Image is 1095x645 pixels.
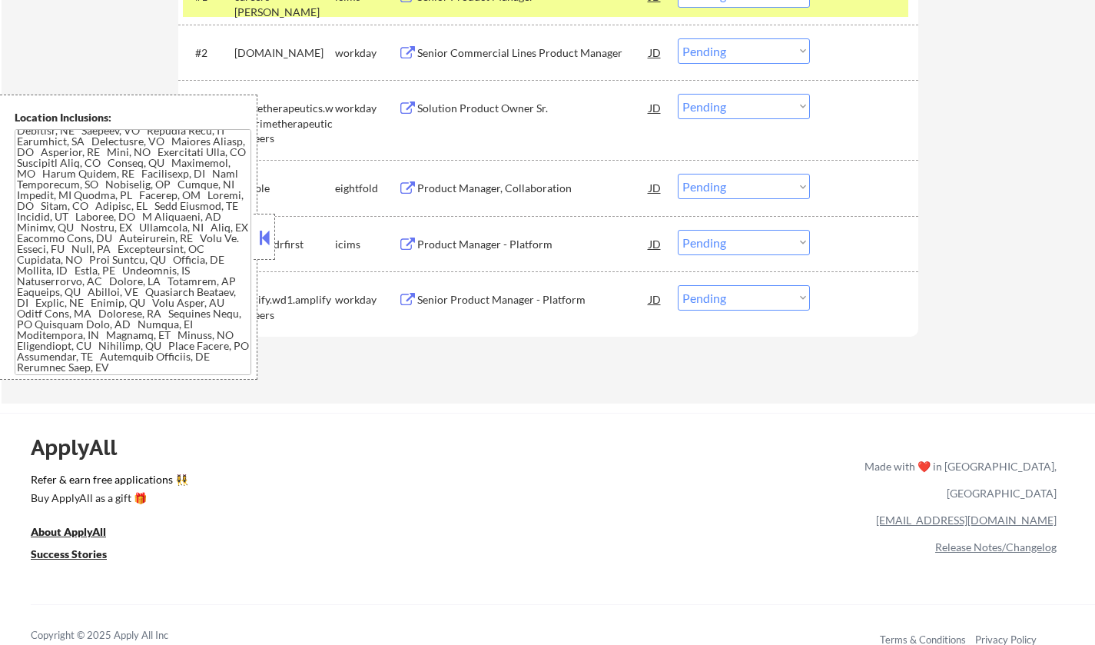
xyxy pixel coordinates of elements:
div: Senior Commercial Lines Product Manager [417,45,649,61]
a: Refer & earn free applications 👯‍♀️ [31,474,543,490]
div: ApplyAll [31,434,134,460]
div: Product Manager, Collaboration [417,181,649,196]
div: careers-drfirst [234,237,335,252]
a: About ApplyAll [31,524,128,544]
div: JD [648,38,663,66]
div: JD [648,230,663,258]
div: trimble [234,181,335,196]
u: Success Stories [31,547,107,560]
div: #2 [195,45,222,61]
div: Senior Product Manager - Platform [417,292,649,308]
div: Copyright © 2025 Apply All Inc [31,628,207,643]
div: amplify.wd1.amplify_careers [234,292,335,322]
div: workday [335,292,398,308]
div: Location Inclusions: [15,110,251,125]
div: Solution Product Owner Sr. [417,101,649,116]
u: About ApplyAll [31,525,106,538]
div: [DOMAIN_NAME] [234,45,335,61]
div: Buy ApplyAll as a gift 🎁 [31,493,184,504]
div: primetherapeutics.wd1.primetherapeuticscareers [234,101,335,146]
div: eightfold [335,181,398,196]
div: JD [648,285,663,313]
div: Product Manager - Platform [417,237,649,252]
a: [EMAIL_ADDRESS][DOMAIN_NAME] [876,514,1057,527]
a: Success Stories [31,547,128,566]
div: JD [648,174,663,201]
div: workday [335,45,398,61]
a: Buy ApplyAll as a gift 🎁 [31,490,184,510]
div: icims [335,237,398,252]
div: Made with ❤️ in [GEOGRAPHIC_DATA], [GEOGRAPHIC_DATA] [858,453,1057,507]
div: JD [648,94,663,121]
a: Release Notes/Changelog [935,540,1057,554]
div: workday [335,101,398,116]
